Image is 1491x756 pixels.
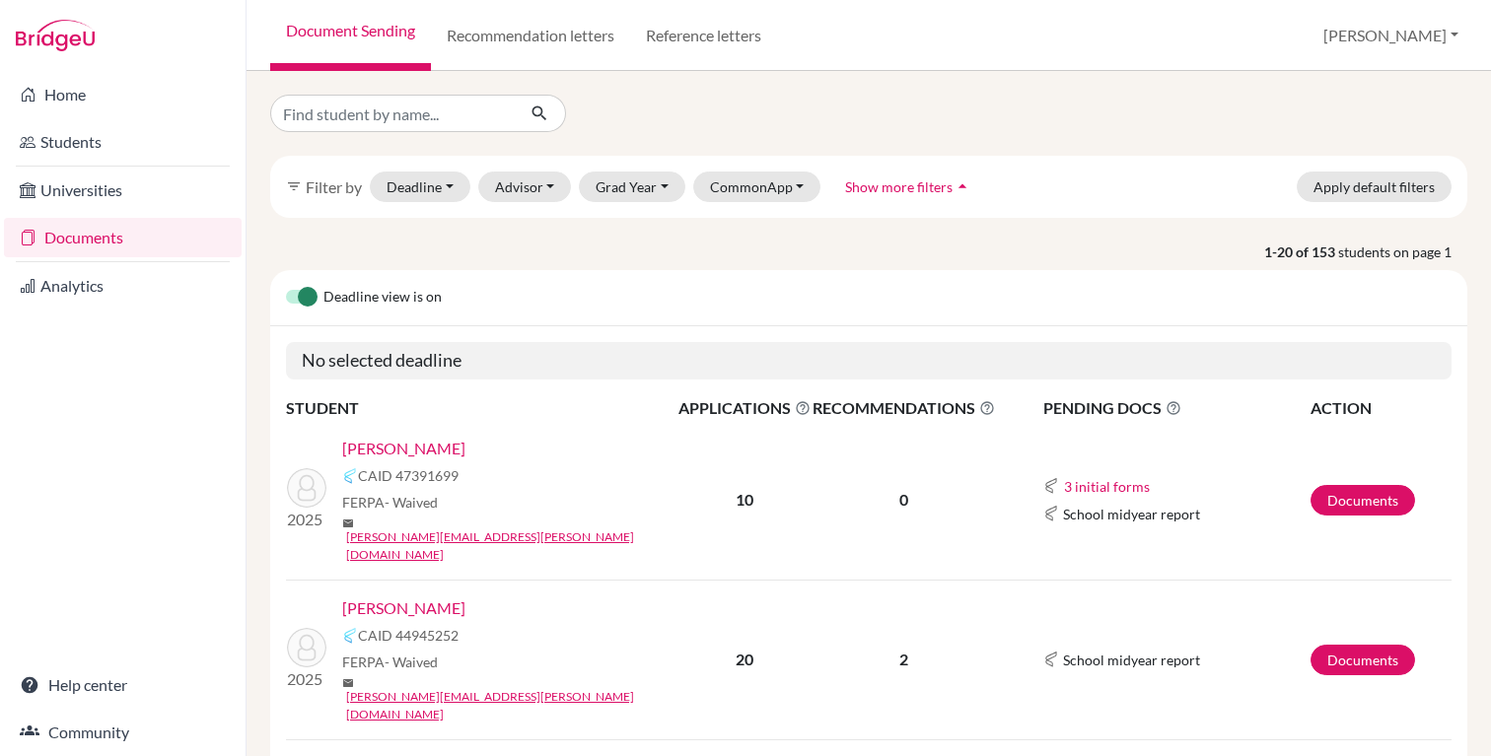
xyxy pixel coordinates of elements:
[1310,395,1452,421] th: ACTION
[4,713,242,752] a: Community
[287,667,326,691] p: 2025
[287,468,326,508] img: Cattan, Benjamin
[342,517,354,529] span: mail
[1063,475,1151,498] button: 3 initial forms
[358,625,459,646] span: CAID 44945252
[1063,504,1200,524] span: School midyear report
[358,465,459,486] span: CAID 47391699
[579,172,685,202] button: Grad Year
[813,396,995,420] span: RECOMMENDATIONS
[1297,172,1452,202] button: Apply default filters
[1043,506,1059,521] img: Common App logo
[693,172,821,202] button: CommonApp
[342,596,465,620] a: [PERSON_NAME]
[4,665,242,705] a: Help center
[1311,485,1415,515] a: Documents
[1314,17,1467,54] button: [PERSON_NAME]
[342,652,438,672] span: FERPA
[4,218,242,257] a: Documents
[1043,652,1059,667] img: Common App logo
[370,172,470,202] button: Deadline
[1063,650,1200,670] span: School midyear report
[4,75,242,114] a: Home
[270,95,515,132] input: Find student by name...
[385,653,438,670] span: - Waived
[813,648,995,671] p: 2
[286,342,1452,379] h5: No selected deadline
[828,172,989,202] button: Show more filtersarrow_drop_up
[736,490,753,509] b: 10
[953,176,972,196] i: arrow_drop_up
[342,492,438,513] span: FERPA
[287,508,326,531] p: 2025
[1311,645,1415,675] a: Documents
[4,266,242,306] a: Analytics
[346,688,691,723] a: [PERSON_NAME][EMAIL_ADDRESS][PERSON_NAME][DOMAIN_NAME]
[286,178,302,194] i: filter_list
[287,628,326,667] img: Kriger, Michel
[1264,241,1338,262] strong: 1-20 of 153
[286,395,677,421] th: STUDENT
[678,396,811,420] span: APPLICATIONS
[342,677,354,689] span: mail
[1043,396,1309,420] span: PENDING DOCS
[342,628,358,644] img: Common App logo
[342,468,358,484] img: Common App logo
[736,650,753,668] b: 20
[346,528,691,564] a: [PERSON_NAME][EMAIL_ADDRESS][PERSON_NAME][DOMAIN_NAME]
[4,122,242,162] a: Students
[478,172,572,202] button: Advisor
[323,286,442,309] span: Deadline view is on
[385,494,438,511] span: - Waived
[4,171,242,210] a: Universities
[342,437,465,460] a: [PERSON_NAME]
[1338,241,1467,262] span: students on page 1
[1043,478,1059,494] img: Common App logo
[845,178,953,195] span: Show more filters
[306,177,362,196] span: Filter by
[16,20,95,51] img: Bridge-U
[813,488,995,512] p: 0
